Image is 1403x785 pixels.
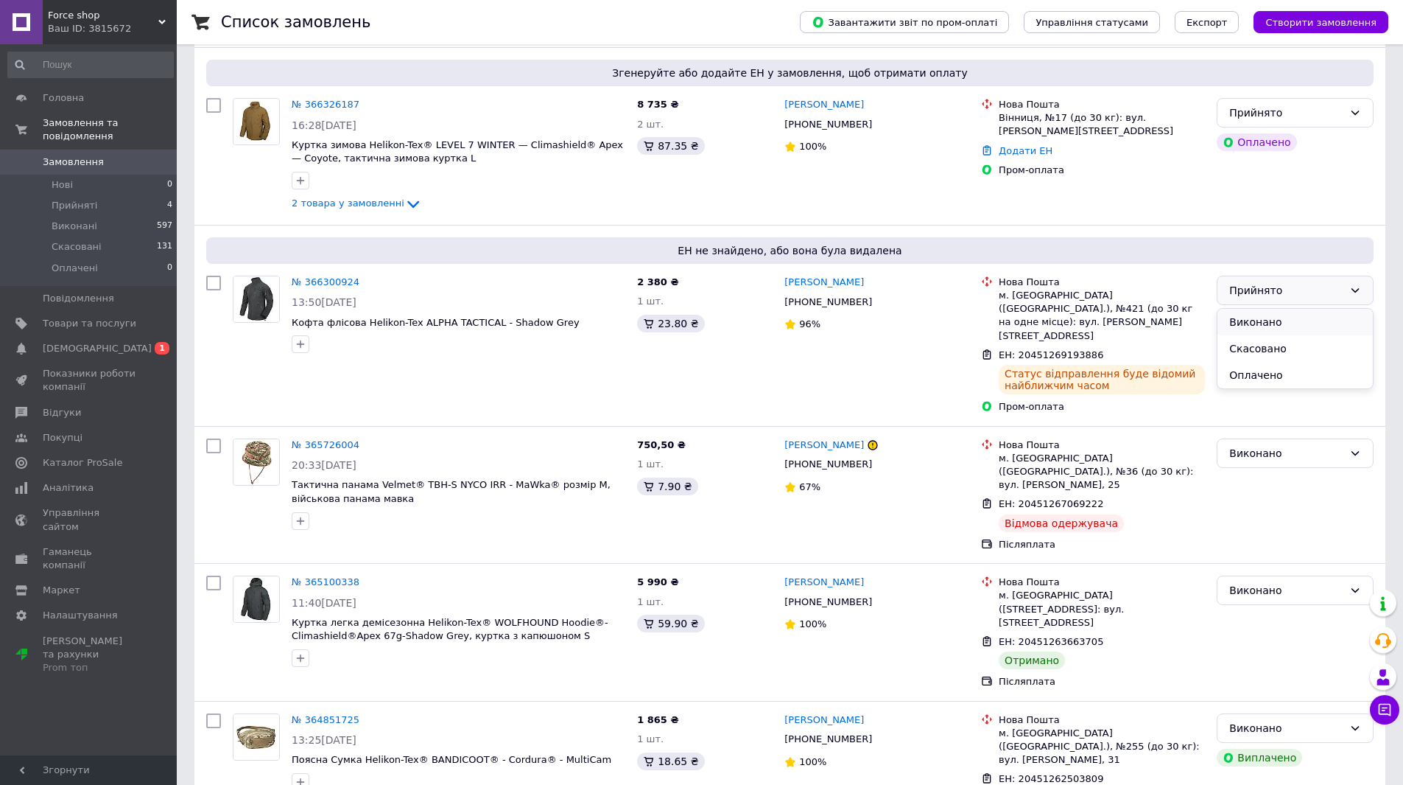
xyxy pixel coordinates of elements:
button: Експорт [1175,11,1240,33]
button: Створити замовлення [1253,11,1388,33]
div: [PHONE_NUMBER] [781,115,875,134]
img: Фото товару [233,576,279,622]
span: Аналітика [43,481,94,495]
span: 1 шт. [637,596,664,607]
a: № 365726004 [292,439,359,450]
a: № 366326187 [292,99,359,110]
span: 5 990 ₴ [637,576,678,587]
span: Маркет [43,584,80,597]
a: № 365100338 [292,576,359,587]
span: 13:50[DATE] [292,296,356,308]
div: Нова Пошта [999,576,1205,589]
div: Післяплата [999,675,1205,688]
span: 96% [799,318,820,329]
a: Фото товару [233,576,280,623]
h1: Список замовлень [221,13,370,31]
button: Управління статусами [1024,11,1160,33]
span: Управління сайтом [43,506,136,533]
span: Створити замовлення [1265,17,1376,28]
a: [PERSON_NAME] [784,98,864,112]
span: [PERSON_NAME] та рахунки [43,635,136,675]
span: Прийняті [52,199,97,212]
span: 1 шт. [637,458,664,470]
span: Експорт [1186,17,1228,28]
button: Завантажити звіт по пром-оплаті [800,11,1009,33]
span: 1 шт. [637,733,664,744]
div: Нова Пошта [999,98,1205,111]
a: Фото товару [233,276,280,323]
span: Оплачені [52,262,98,275]
span: Товари та послуги [43,317,136,330]
input: Пошук [7,52,174,78]
a: Кофта флісова Helikon-Tex ALPHA TACTICAL - Shadow Grey [292,317,580,328]
a: Поясна Сумка Helikon-Tex® BANDICOOT® - Cordura® - MultiCam [292,754,611,765]
span: Замовлення [43,156,104,169]
div: Prom топ [43,661,136,674]
div: 18.65 ₴ [637,753,704,770]
div: Ваш ID: 3815672 [48,22,177,35]
span: Головна [43,91,84,105]
span: 2 шт. [637,119,664,130]
div: 87.35 ₴ [637,137,704,155]
span: 8 735 ₴ [637,99,678,110]
span: 11:40[DATE] [292,597,356,609]
div: Нова Пошта [999,439,1205,452]
a: [PERSON_NAME] [784,576,864,590]
span: ЕН: 20451263663705 [999,636,1103,647]
span: Показники роботи компанії [43,367,136,394]
span: ЕН: 20451269193886 [999,349,1103,360]
span: Скасовані [52,240,102,254]
img: Фото товару [233,276,279,322]
a: Додати ЕН [999,145,1052,156]
li: Оплачено [1217,362,1373,388]
span: 0 [167,262,172,275]
span: 100% [799,756,826,767]
a: Куртка зимова Helikon-Tex® LEVEL 7 WINTER — Climashield® Apex — Coyote, тактична зимова куртка L [292,139,623,164]
span: Force shop [48,9,158,22]
span: Відгуки [43,406,81,419]
div: [PHONE_NUMBER] [781,455,875,474]
div: м. [GEOGRAPHIC_DATA] ([STREET_ADDRESS]: вул. [STREET_ADDRESS] [999,589,1205,629]
span: 2 380 ₴ [637,276,678,287]
span: 750,50 ₴ [637,439,686,450]
a: [PERSON_NAME] [784,714,864,728]
div: Післяплата [999,538,1205,551]
span: Замовлення та повідомлення [43,116,177,143]
div: Виконано [1229,720,1343,736]
div: Прийнято [1229,282,1343,299]
span: 20:33[DATE] [292,459,356,471]
span: Каталог ProSale [43,456,122,470]
span: Покупці [43,431,82,444]
button: Чат з покупцем [1370,695,1399,725]
div: м. [GEOGRAPHIC_DATA] ([GEOGRAPHIC_DATA].), №36 (до 30 кг): вул. [PERSON_NAME], 25 [999,452,1205,492]
span: 1 шт. [637,296,664,307]
span: [DEMOGRAPHIC_DATA] [43,342,152,355]
a: № 366300924 [292,276,359,287]
a: Тактична панама Velmet® TBH-S NYCO IRR - MaWka® розмір М, військова панама мавка [292,479,611,504]
span: Згенеруйте або додайте ЕН у замовлення, щоб отримати оплату [212,66,1368,80]
img: Фото товару [233,439,279,485]
span: 131 [157,240,172,254]
div: Отримано [999,652,1065,669]
span: 0 [167,178,172,192]
div: [PHONE_NUMBER] [781,293,875,312]
a: № 364851725 [292,714,359,725]
span: 16:28[DATE] [292,119,356,131]
span: ЕН: 20451267069222 [999,498,1103,509]
div: Виконано [1229,445,1343,461]
span: 4 [167,199,172,212]
div: Виконано [1229,582,1343,599]
div: Пром-оплата [999,164,1205,177]
span: ЕН: 20451262503809 [999,773,1103,784]
div: [PHONE_NUMBER] [781,730,875,749]
div: Прийнято [1229,105,1343,121]
div: Нова Пошта [999,714,1205,727]
div: 7.90 ₴ [637,478,697,495]
li: Скасовано [1217,335,1373,362]
span: 2 товара у замовленні [292,198,404,209]
a: 2 товара у замовленні [292,198,422,209]
div: 59.90 ₴ [637,615,704,632]
a: Куртка легка демісезонна Helikon-Tex® WOLFHOUND Hoodie®-Climashield®Apex 67g-Shadow Grey, куртка ... [292,617,608,642]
